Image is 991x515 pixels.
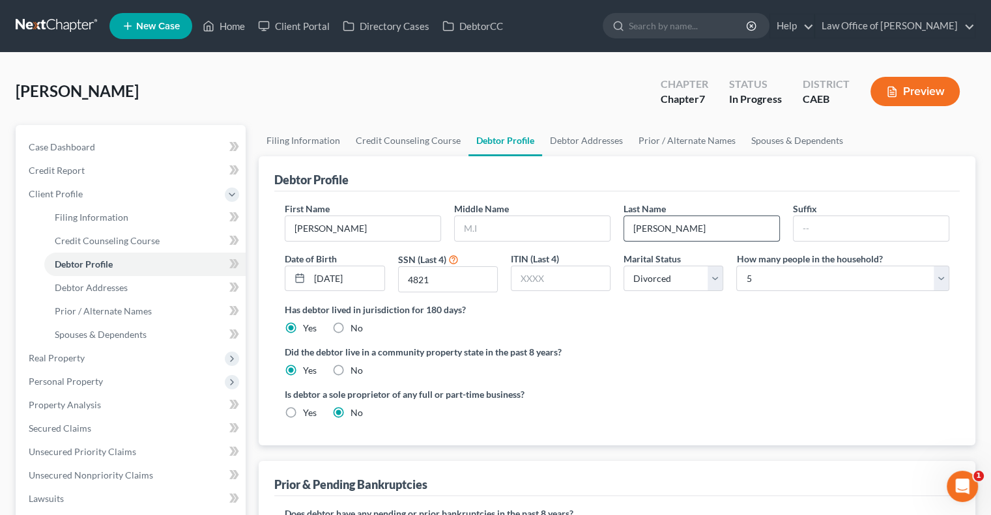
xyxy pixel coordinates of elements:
a: Filing Information [259,125,348,156]
a: Credit Report [18,159,246,182]
label: Yes [303,322,317,335]
div: Debtor Profile [274,172,349,188]
div: Chapter [661,77,708,92]
div: Prior & Pending Bankruptcies [274,477,427,492]
a: Unsecured Nonpriority Claims [18,464,246,487]
div: District [803,77,850,92]
a: Client Portal [251,14,336,38]
label: ITIN (Last 4) [511,252,559,266]
span: Unsecured Nonpriority Claims [29,469,153,480]
input: XXXX [399,267,497,292]
input: M.I [455,216,610,241]
a: Property Analysis [18,393,246,417]
label: Last Name [624,202,666,216]
a: Secured Claims [18,417,246,440]
span: Personal Property [29,376,103,387]
a: DebtorCC [436,14,510,38]
a: Law Office of [PERSON_NAME] [815,14,975,38]
span: [PERSON_NAME] [16,81,139,100]
div: CAEB [803,92,850,107]
iframe: Intercom live chat [947,471,978,502]
a: Spouses & Dependents [44,323,246,346]
span: Spouses & Dependents [55,329,147,340]
label: Yes [303,406,317,419]
div: Status [729,77,782,92]
input: Search by name... [629,14,748,38]
a: Prior / Alternate Names [631,125,743,156]
a: Debtor Addresses [542,125,631,156]
label: SSN (Last 4) [398,253,446,266]
span: Credit Counseling Course [55,235,160,246]
input: -- [794,216,949,241]
span: Lawsuits [29,493,64,504]
label: No [351,406,363,419]
span: 7 [699,92,705,105]
a: Debtor Addresses [44,276,246,299]
label: No [351,364,363,377]
label: Middle Name [454,202,509,216]
a: Debtor Profile [44,253,246,276]
label: Is debtor a sole proprietor of any full or part-time business? [285,387,610,401]
a: Debtor Profile [468,125,542,156]
a: Case Dashboard [18,135,246,159]
a: Home [196,14,251,38]
span: Debtor Profile [55,258,113,270]
span: Real Property [29,352,85,363]
span: Unsecured Priority Claims [29,446,136,457]
a: Help [770,14,814,38]
label: Has debtor lived in jurisdiction for 180 days? [285,303,949,316]
span: Debtor Addresses [55,282,128,293]
span: Property Analysis [29,399,101,410]
span: Client Profile [29,188,83,199]
a: Unsecured Priority Claims [18,440,246,464]
a: Credit Counseling Course [348,125,468,156]
label: Date of Birth [285,252,337,266]
span: Credit Report [29,165,85,176]
span: Filing Information [55,212,128,223]
button: Preview [870,77,960,106]
label: No [351,322,363,335]
label: How many people in the household? [736,252,882,266]
a: Spouses & Dependents [743,125,851,156]
a: Prior / Alternate Names [44,299,246,323]
label: Suffix [793,202,817,216]
label: Did the debtor live in a community property state in the past 8 years? [285,345,949,359]
a: Credit Counseling Course [44,229,246,253]
input: -- [624,216,779,241]
input: XXXX [511,266,610,291]
a: Lawsuits [18,487,246,510]
div: In Progress [729,92,782,107]
input: -- [285,216,440,241]
span: Case Dashboard [29,141,95,152]
label: Yes [303,364,317,377]
span: 1 [973,471,984,481]
a: Directory Cases [336,14,436,38]
div: Chapter [661,92,708,107]
label: First Name [285,202,330,216]
span: Prior / Alternate Names [55,305,152,316]
label: Marital Status [624,252,681,266]
span: New Case [136,21,180,31]
input: MM/DD/YYYY [309,266,384,291]
a: Filing Information [44,206,246,229]
span: Secured Claims [29,423,91,434]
